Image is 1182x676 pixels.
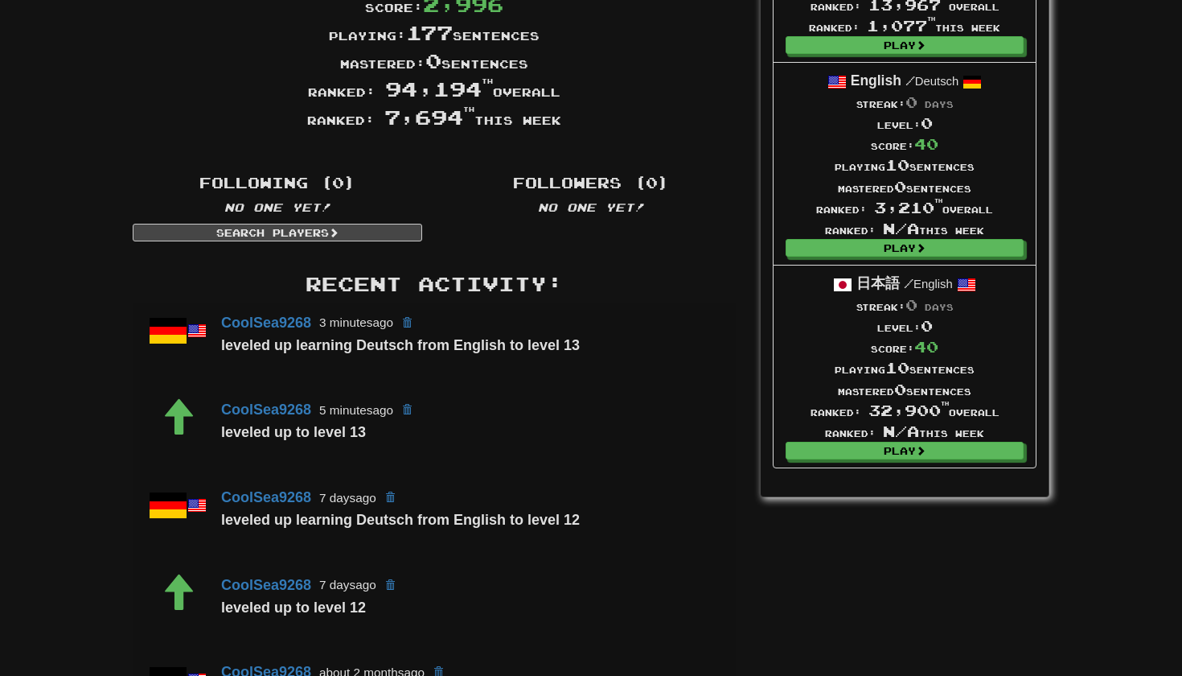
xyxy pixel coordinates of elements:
span: 10 [885,156,909,174]
sup: th [934,198,942,204]
iframe: X Post Button [378,139,431,155]
sup: th [941,401,949,406]
strong: leveled up to level 13 [221,424,366,440]
div: Score: [811,336,999,357]
span: N/A [883,220,919,237]
div: Mastered sentences [811,379,999,400]
sup: th [463,105,474,113]
h4: Following (0) [133,175,422,192]
div: Ranked: this week [809,15,1000,36]
small: 5 minutes ago [319,403,393,417]
a: CoolSea9268 [221,576,311,592]
a: CoolSea9268 [221,402,311,418]
a: Play [786,239,1024,257]
span: 1,077 [867,17,935,35]
div: Streak: [816,92,993,113]
div: Ranked: this week [121,103,748,131]
small: 3 minutes ago [319,315,393,329]
strong: leveled up to level 12 [221,600,366,616]
strong: English [851,72,901,89]
strong: leveled up learning Deutsch from English to level 13 [221,337,580,353]
a: Play [786,36,1024,54]
h3: Recent Activity: [133,274,736,295]
span: 0 [921,114,933,132]
div: Mastered: sentences [121,47,748,75]
div: Ranked: this week [816,218,993,239]
span: 0 [905,296,917,314]
sup: th [927,16,935,22]
span: 32,900 [868,402,949,419]
div: Ranked: this week [811,421,999,442]
div: Playing sentences [811,357,999,378]
sup: th [482,77,493,85]
div: Playing sentences [816,155,993,175]
span: 10 [885,359,909,377]
div: Streak: [811,295,999,315]
small: 7 days ago [319,578,376,591]
span: 7,694 [384,105,474,129]
strong: leveled up learning Deutsch from English to level 12 [221,512,580,528]
span: 177 [406,20,453,44]
iframe: fb:share_button Facebook Social Plugin [437,139,490,155]
span: / [904,276,913,291]
a: Play [786,442,1024,460]
span: 0 [905,93,917,111]
span: days [925,302,954,312]
span: / [905,73,915,88]
div: Mastered sentences [816,176,993,197]
a: Search Players [133,224,422,241]
span: 0 [894,381,906,398]
span: 40 [914,338,938,356]
div: Ranked: overall [121,75,748,103]
span: 94,194 [385,76,493,101]
a: CoolSea9268 [221,489,311,505]
span: 0 [425,48,441,72]
div: Playing: sentences [121,19,748,47]
span: N/A [883,422,919,440]
span: 0 [921,317,933,335]
div: Score: [816,134,993,155]
span: 0 [894,178,906,196]
strong: 日本語 [856,275,900,291]
span: 3,210 [874,199,942,216]
a: CoolSea9268 [221,314,311,330]
h4: Followers (0) [446,175,736,192]
div: Ranked: overall [816,197,993,218]
div: Ranked: overall [811,400,999,421]
div: Level: [816,113,993,134]
em: No one yet! [538,200,644,214]
small: 7 days ago [319,491,376,505]
span: 40 [914,135,938,153]
em: No one yet! [224,200,330,214]
span: days [925,99,954,109]
small: English [904,278,953,291]
div: Level: [811,315,999,336]
small: Deutsch [905,75,959,88]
